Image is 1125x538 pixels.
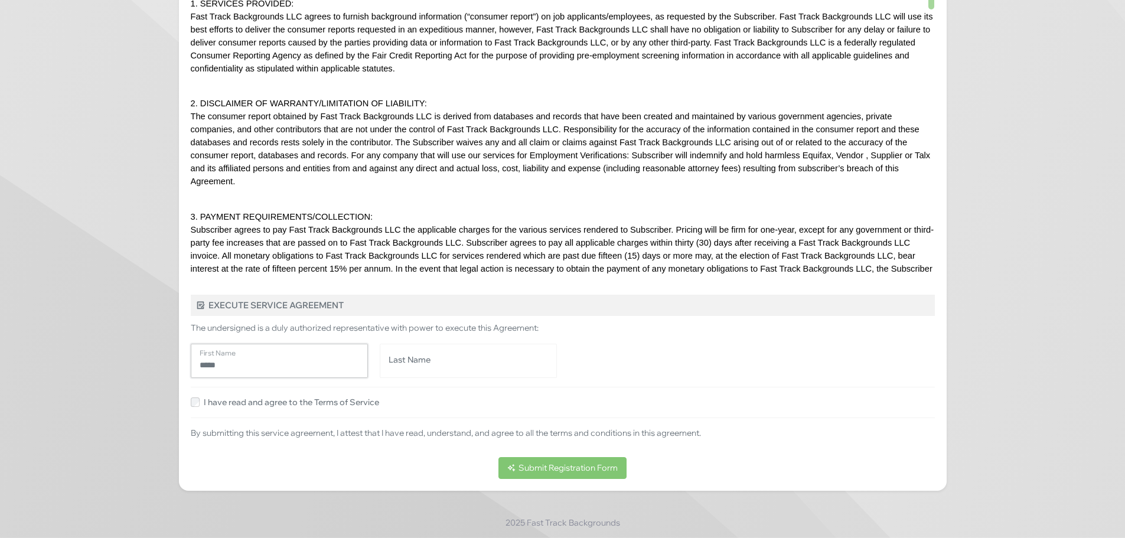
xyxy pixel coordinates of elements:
[506,517,620,529] span: 2025 Fast Track Backgrounds
[191,225,934,286] span: Subscriber agrees to pay Fast Track Backgrounds LLC the applicable charges for the various servic...
[498,457,627,479] button: Submit Registration Form
[191,427,935,439] p: By submitting this service agreement, I attest that I have read, understand, and agree to all the...
[191,12,933,73] span: Fast Track Backgrounds LLC agrees to furnish background information (“consumer report”) on job ap...
[191,99,427,108] span: 2. DISCLAIMER OF WARRANTY/LIMITATION OF LIABILITY:
[191,295,935,316] h5: Execute Service Agreement
[204,396,379,409] label: I have read and agree to the Terms of Service
[191,112,931,186] span: The consumer report obtained by Fast Track Backgrounds LLC is derived from databases and records ...
[191,212,373,221] span: 3. PAYMENT REQUIREMENTS/COLLECTION:
[191,322,935,334] p: The undersigned is a duly authorized representative with power to execute this Agreement:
